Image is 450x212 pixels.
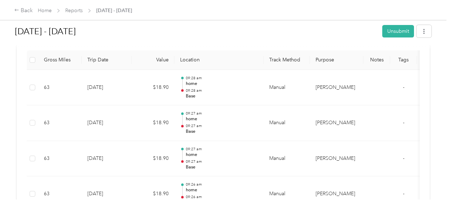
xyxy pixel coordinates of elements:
[310,70,363,106] td: Acosta
[14,6,33,15] div: Back
[390,50,417,70] th: Tags
[186,182,258,187] p: 09:26 am
[186,164,258,171] p: Base
[38,50,82,70] th: Gross Miles
[264,176,310,212] td: Manual
[82,176,132,212] td: [DATE]
[186,93,258,100] p: Base
[82,70,132,106] td: [DATE]
[403,84,404,90] span: -
[403,155,404,161] span: -
[82,141,132,177] td: [DATE]
[310,50,363,70] th: Purpose
[264,141,310,177] td: Manual
[186,159,258,164] p: 09:27 am
[264,70,310,106] td: Manual
[310,105,363,141] td: Acosta
[132,176,174,212] td: $18.90
[186,187,258,193] p: home
[38,105,82,141] td: 63
[186,111,258,116] p: 09:27 am
[15,23,377,40] h1: Aug 16 - 31, 2025
[264,50,310,70] th: Track Method
[82,50,132,70] th: Trip Date
[132,70,174,106] td: $18.90
[38,141,82,177] td: 63
[186,76,258,81] p: 09:28 am
[382,25,414,37] button: Unsubmit
[403,191,404,197] span: -
[186,195,258,200] p: 09:26 am
[363,50,390,70] th: Notes
[82,105,132,141] td: [DATE]
[186,123,258,128] p: 09:27 am
[403,120,404,126] span: -
[186,88,258,93] p: 09:28 am
[174,50,264,70] th: Location
[410,172,450,212] iframe: Everlance-gr Chat Button Frame
[264,105,310,141] td: Manual
[96,7,132,14] span: [DATE] - [DATE]
[186,128,258,135] p: Base
[310,176,363,212] td: Acosta
[38,176,82,212] td: 63
[132,141,174,177] td: $18.90
[65,7,83,14] a: Reports
[186,81,258,87] p: home
[186,152,258,158] p: home
[310,141,363,177] td: Acosta
[132,50,174,70] th: Value
[186,147,258,152] p: 09:27 am
[38,7,52,14] a: Home
[186,116,258,122] p: home
[38,70,82,106] td: 63
[132,105,174,141] td: $18.90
